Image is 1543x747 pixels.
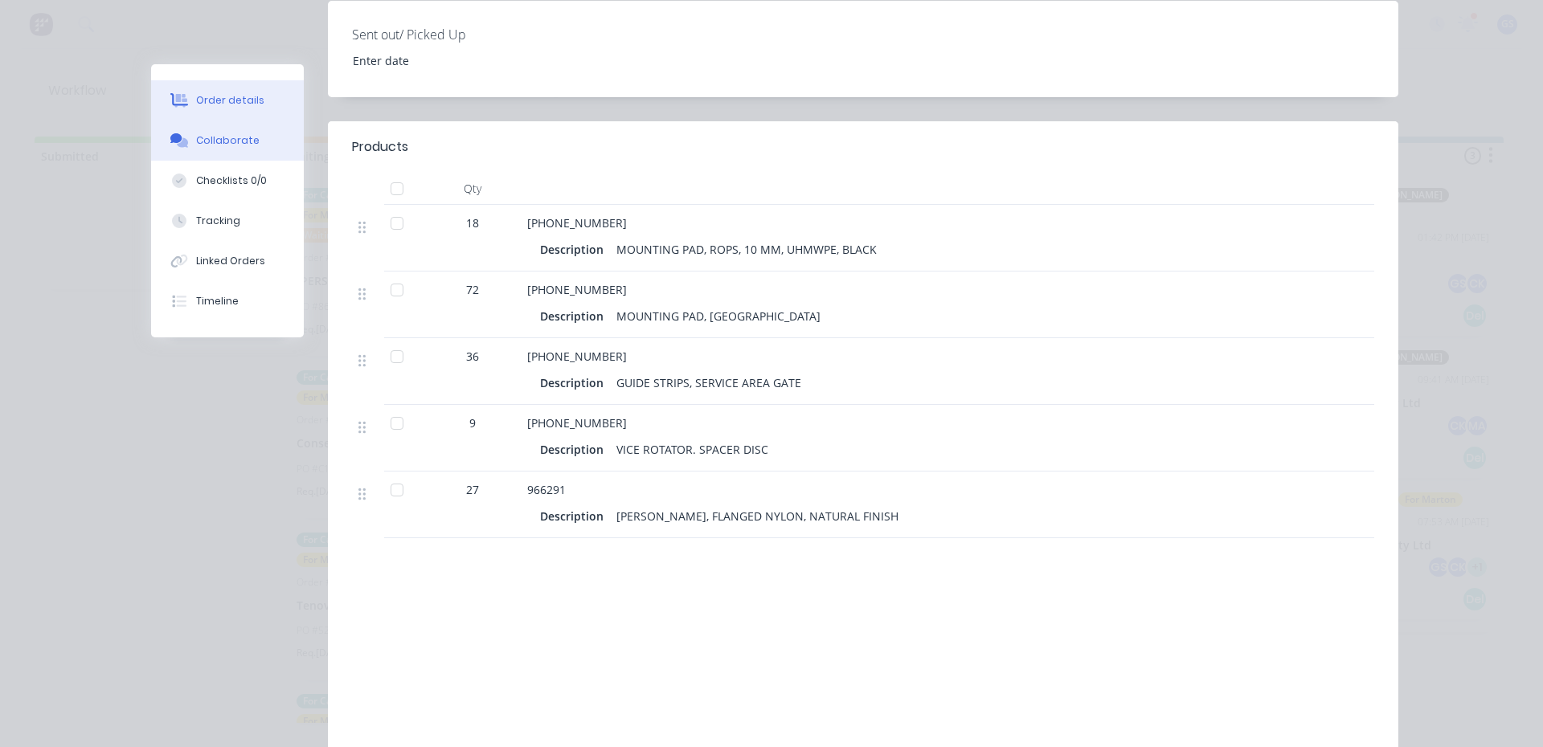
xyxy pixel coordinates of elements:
[540,371,610,394] div: Description
[610,504,905,528] div: [PERSON_NAME], FLANGED NYLON, NATURAL FINISH
[424,173,521,205] div: Qty
[540,304,610,328] div: Description
[610,438,775,461] div: VICE ROTATOR. SPACER DISC
[610,371,808,394] div: GUIDE STRIPS, SERVICE AREA GATE
[352,137,408,157] div: Products
[151,241,304,281] button: Linked Orders
[527,415,627,431] span: [PHONE_NUMBER]
[196,214,240,228] div: Tracking
[342,48,542,72] input: Enter date
[151,281,304,321] button: Timeline
[196,254,265,268] div: Linked Orders
[196,133,260,148] div: Collaborate
[540,438,610,461] div: Description
[196,173,267,188] div: Checklists 0/0
[540,504,610,528] div: Description
[151,161,304,201] button: Checklists 0/0
[196,294,239,308] div: Timeline
[151,80,304,120] button: Order details
[610,304,827,328] div: MOUNTING PAD, [GEOGRAPHIC_DATA]
[527,282,627,297] span: [PHONE_NUMBER]
[466,348,479,365] span: 36
[151,120,304,161] button: Collaborate
[466,481,479,498] span: 27
[527,215,627,231] span: [PHONE_NUMBER]
[196,93,264,108] div: Order details
[527,349,627,364] span: [PHONE_NUMBER]
[466,214,479,231] span: 18
[540,238,610,261] div: Description
[352,25,553,44] label: Sent out/ Picked Up
[610,238,883,261] div: MOUNTING PAD, ROPS, 10 MM, UHMWPE, BLACK
[466,281,479,298] span: 72
[527,482,566,497] span: 966291
[151,201,304,241] button: Tracking
[469,414,476,431] span: 9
